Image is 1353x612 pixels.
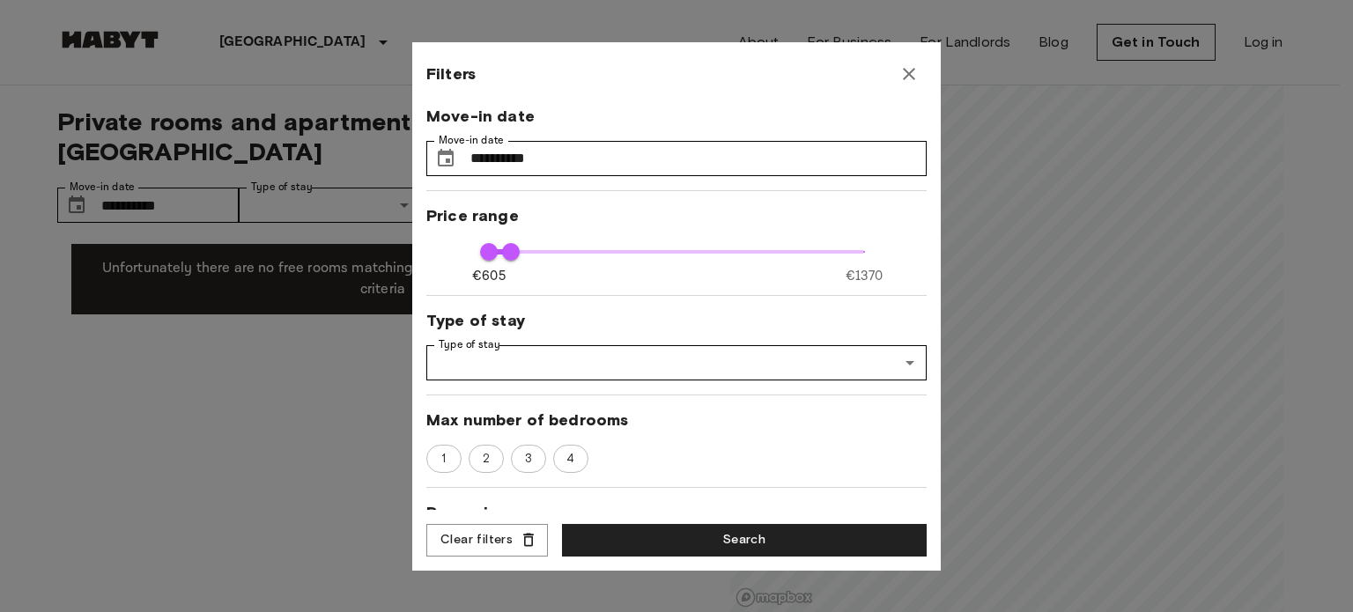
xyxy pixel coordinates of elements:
[426,310,927,331] span: Type of stay
[469,445,504,473] div: 2
[426,106,927,127] span: Move-in date
[562,524,927,557] button: Search
[432,450,455,468] span: 1
[426,63,476,85] span: Filters
[426,445,462,473] div: 1
[515,450,542,468] span: 3
[472,267,506,285] span: €605
[439,133,504,148] label: Move-in date
[426,205,927,226] span: Price range
[426,409,927,431] span: Max number of bedrooms
[439,337,500,352] label: Type of stay
[846,267,883,285] span: €1370
[553,445,588,473] div: 4
[511,445,546,473] div: 3
[428,141,463,176] button: Choose date, selected date is 1 Oct 2025
[557,450,584,468] span: 4
[426,502,927,523] span: Room size
[473,450,499,468] span: 2
[426,524,548,557] button: Clear filters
